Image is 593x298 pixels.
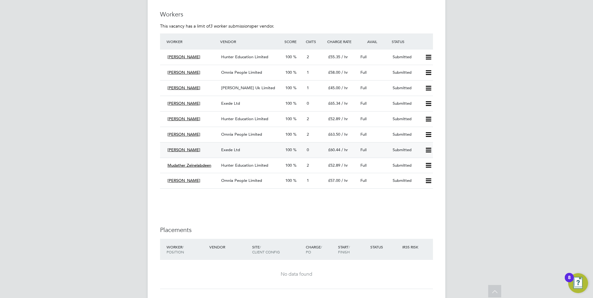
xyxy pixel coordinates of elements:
span: Full [360,147,367,152]
span: 2 [307,54,309,59]
span: / Client Config [252,244,280,254]
span: Omnia People Limited [221,178,262,183]
span: 100 [285,85,292,90]
span: £57.00 [328,178,340,183]
div: Submitted [390,114,422,124]
span: 100 [285,101,292,106]
div: Submitted [390,160,422,171]
span: 2 [307,116,309,121]
span: Hunter Education Limited [221,54,268,59]
span: 100 [285,70,292,75]
span: 1 [307,85,309,90]
div: Status [369,241,401,252]
span: / PO [306,244,322,254]
span: [PERSON_NAME] [167,70,200,75]
span: Omnia People Limited [221,70,262,75]
div: Submitted [390,83,422,93]
span: / hr [341,178,348,183]
span: Full [360,101,367,106]
span: / Position [167,244,184,254]
span: Mudather Zeinelabdeen [167,163,211,168]
span: 2 [307,163,309,168]
span: £55.35 [328,54,340,59]
div: Status [390,36,433,47]
div: Score [283,36,304,47]
div: Vendor [219,36,283,47]
span: [PERSON_NAME] [167,54,200,59]
button: Open Resource Center, 8 new notifications [568,273,588,293]
span: / hr [341,85,348,90]
div: 8 [568,278,571,286]
div: Charge Rate [326,36,358,47]
span: Exede Ltd [221,101,240,106]
span: £52.89 [328,163,340,168]
div: IR35 Risk [401,241,422,252]
h3: Placements [160,226,433,234]
div: Cmts [304,36,326,47]
span: £60.44 [328,147,340,152]
span: Full [360,116,367,121]
span: 100 [285,132,292,137]
span: Full [360,70,367,75]
span: 100 [285,54,292,59]
span: [PERSON_NAME] [167,132,200,137]
div: Vendor [208,241,251,252]
span: [PERSON_NAME] [167,116,200,121]
div: Submitted [390,129,422,140]
span: [PERSON_NAME] [167,178,200,183]
div: Submitted [390,52,422,62]
span: Omnia People Limited [221,132,262,137]
span: Full [360,85,367,90]
span: Full [360,132,367,137]
span: Hunter Education Limited [221,163,268,168]
span: [PERSON_NAME] [167,85,200,90]
span: / hr [341,163,348,168]
span: 100 [285,116,292,121]
span: / hr [341,70,348,75]
div: Avail [358,36,390,47]
span: / hr [341,147,348,152]
span: Hunter Education Limited [221,116,268,121]
div: Submitted [390,68,422,78]
span: £65.34 [328,101,340,106]
span: Full [360,178,367,183]
div: Worker [165,241,208,257]
span: 0 [307,101,309,106]
span: / hr [341,132,348,137]
div: No data found [166,271,427,278]
span: / hr [341,54,348,59]
span: 0 [307,147,309,152]
span: 1 [307,178,309,183]
div: Submitted [390,145,422,155]
span: £45.00 [328,85,340,90]
span: / hr [341,101,348,106]
div: Start [337,241,369,257]
em: 3 worker submissions [210,23,252,29]
span: 100 [285,163,292,168]
span: 1 [307,70,309,75]
span: [PERSON_NAME] [167,147,200,152]
div: Charge [304,241,337,257]
span: 100 [285,178,292,183]
span: Full [360,54,367,59]
div: Submitted [390,176,422,186]
span: 2 [307,132,309,137]
span: £52.89 [328,116,340,121]
span: / hr [341,116,348,121]
div: Worker [165,36,219,47]
span: / Finish [338,244,350,254]
span: £58.00 [328,70,340,75]
p: This vacancy has a limit of per vendor. [160,23,433,29]
span: [PERSON_NAME] [167,101,200,106]
div: Site [251,241,304,257]
span: 100 [285,147,292,152]
span: Full [360,163,367,168]
div: Submitted [390,99,422,109]
h3: Workers [160,10,433,18]
span: £63.50 [328,132,340,137]
span: [PERSON_NAME] Uk Limited [221,85,275,90]
span: Exede Ltd [221,147,240,152]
